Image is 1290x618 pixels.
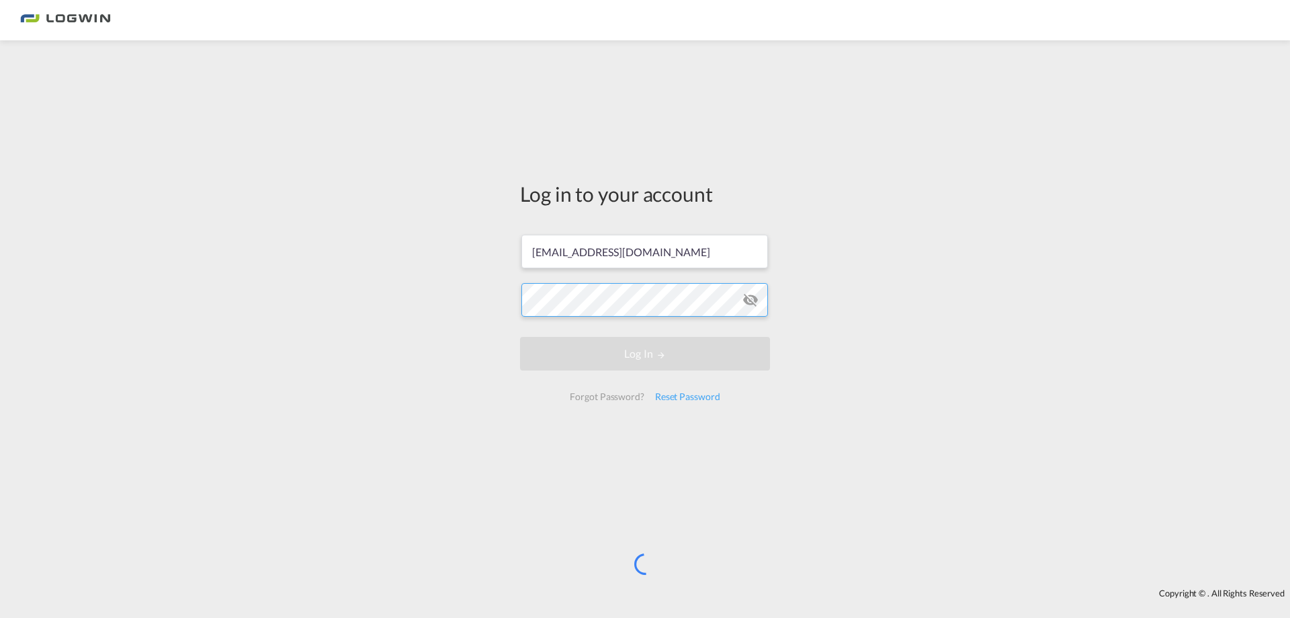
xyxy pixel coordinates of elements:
input: Enter email/phone number [521,235,768,268]
div: Reset Password [650,385,726,409]
md-icon: icon-eye-off [742,292,759,308]
div: Log in to your account [520,180,770,208]
img: bc73a0e0d8c111efacd525e4c8ad7d32.png [20,5,111,36]
button: LOGIN [520,337,770,371]
div: Forgot Password? [564,385,649,409]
